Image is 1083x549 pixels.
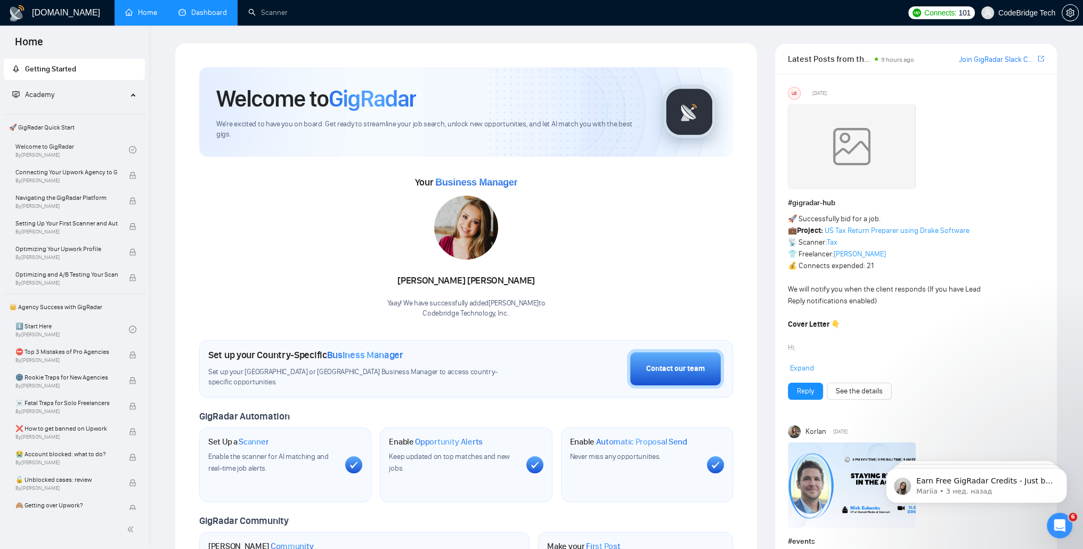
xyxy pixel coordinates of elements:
[208,437,268,447] h1: Set Up a
[329,84,416,113] span: GigRadar
[129,326,136,333] span: check-circle
[788,442,916,528] img: F09E0NJK02H-Nick%20Eubanks.png
[129,479,136,487] span: lock
[913,9,921,17] img: upwork-logo.png
[12,65,20,72] span: rocket
[15,203,118,209] span: By [PERSON_NAME]
[924,7,956,19] span: Connects:
[15,372,118,383] span: 🌚 Rookie Traps for New Agencies
[1047,513,1072,538] iframe: Intercom live chat
[1069,513,1077,521] span: 6
[327,349,403,361] span: Business Manager
[389,452,510,473] span: Keep updated on top matches and new jobs.
[15,434,118,440] span: By [PERSON_NAME]
[984,9,991,17] span: user
[15,398,118,408] span: ☠️ Fatal Traps for Solo Freelancers
[15,244,118,254] span: Optimizing Your Upwork Profile
[788,536,1044,547] h1: # events
[25,64,76,74] span: Getting Started
[958,7,970,19] span: 101
[15,500,118,511] span: 🙈 Getting over Upwork?
[15,383,118,389] span: By [PERSON_NAME]
[15,423,118,434] span: ❌ How to get banned on Upwork
[812,88,826,98] span: [DATE]
[129,377,136,384] span: lock
[833,427,847,437] span: [DATE]
[129,172,136,179] span: lock
[415,437,483,447] span: Opportunity Alerts
[208,367,518,387] span: Set up your [GEOGRAPHIC_DATA] or [GEOGRAPHIC_DATA] Business Manager to access country-specific op...
[208,452,329,473] span: Enable the scanner for AI matching and real-time job alerts.
[129,146,136,154] span: check-circle
[870,446,1083,520] iframe: Intercom notifications сообщение
[15,474,118,485] span: 🔓 Unblocked cases: review
[825,226,970,235] a: US Tax Return Preparer using Drake Software
[827,238,837,247] a: Tax
[663,85,716,139] img: gigradar-logo.png
[248,8,288,17] a: searchScanner
[797,226,823,235] strong: Project:
[15,177,118,184] span: By [PERSON_NAME]
[15,254,118,261] span: By [PERSON_NAME]
[216,119,646,140] span: We're excited to have you on board. Get ready to streamline your job search, unlock new opportuni...
[570,437,687,447] h1: Enable
[199,410,289,422] span: GigRadar Automation
[646,363,705,375] div: Contact our team
[15,459,118,466] span: By [PERSON_NAME]
[15,408,118,415] span: By [PERSON_NAME]
[129,428,136,435] span: lock
[129,274,136,281] span: lock
[1038,54,1044,63] span: export
[836,385,883,397] a: See the details
[15,167,118,177] span: Connecting Your Upwork Agency to GigRadar
[387,309,545,319] p: Codebridge Technology, Inc. .
[415,176,518,188] span: Your
[797,385,814,397] a: Reply
[127,524,137,535] span: double-left
[1062,4,1079,21] button: setting
[129,351,136,359] span: lock
[129,248,136,256] span: lock
[788,52,872,66] span: Latest Posts from the GigRadar Community
[129,505,136,512] span: lock
[15,485,118,491] span: By [PERSON_NAME]
[596,437,687,447] span: Automatic Proposal Send
[9,5,26,22] img: logo
[788,197,1044,209] h1: # gigradar-hub
[834,249,886,259] a: [PERSON_NAME]
[1038,54,1044,64] a: export
[15,346,118,357] span: ⛔ Top 3 Mistakes of Pro Agencies
[129,402,136,410] span: lock
[788,87,800,99] div: US
[788,383,823,400] button: Reply
[788,104,916,189] img: weqQh+iSagEgQAAAABJRU5ErkJggg==
[627,349,724,389] button: Contact our team
[125,8,157,17] a: homeHome
[5,296,144,318] span: 👑 Agency Success with GigRadar
[15,218,118,229] span: Setting Up Your First Scanner and Auto-Bidder
[15,318,129,341] a: 1️⃣ Start HereBy[PERSON_NAME]
[570,452,661,461] span: Never miss any opportunities.
[178,8,227,17] a: dashboardDashboard
[387,298,545,319] div: Yaay! We have successfully added [PERSON_NAME] to
[129,223,136,230] span: lock
[15,449,118,459] span: 😭 Account blocked: what to do?
[5,117,144,138] span: 🚀 GigRadar Quick Start
[15,280,118,286] span: By [PERSON_NAME]
[4,59,145,80] li: Getting Started
[1062,9,1079,17] a: setting
[208,349,403,361] h1: Set up your Country-Specific
[12,90,54,99] span: Academy
[6,34,52,56] span: Home
[216,84,416,113] h1: Welcome to
[881,56,914,63] span: 9 hours ago
[790,364,814,373] span: Expand
[959,54,1036,66] a: Join GigRadar Slack Community
[15,269,118,280] span: Optimizing and A/B Testing Your Scanner for Better Results
[827,383,892,400] button: See the details
[15,357,118,364] span: By [PERSON_NAME]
